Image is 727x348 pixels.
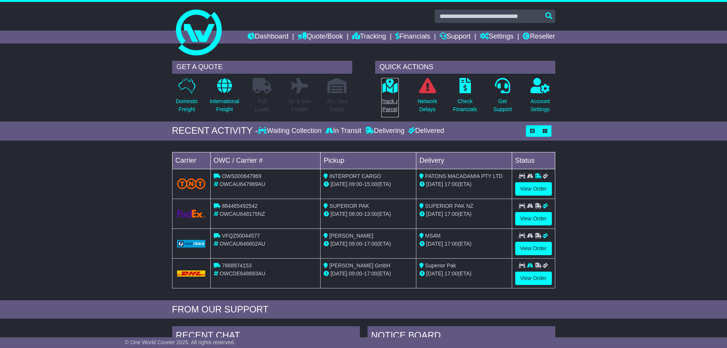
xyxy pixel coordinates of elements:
[258,127,323,135] div: Waiting Collection
[324,240,413,248] div: - (ETA)
[219,270,265,277] span: OWCDE648893AU
[349,270,362,277] span: 09:00
[480,31,514,44] a: Settings
[176,97,198,113] p: Domestic Freight
[330,241,347,247] span: [DATE]
[222,262,251,269] span: 7868974153
[426,211,443,217] span: [DATE]
[512,152,555,169] td: Status
[381,78,399,118] a: Track aParcel
[210,97,239,113] p: International Freight
[248,31,289,44] a: Dashboard
[321,152,416,169] td: Pickup
[515,212,552,225] a: View Order
[329,173,381,179] span: INTERPORT CARGO
[418,97,437,113] p: Network Delays
[515,272,552,285] a: View Order
[419,240,509,248] div: (ETA)
[530,97,550,113] p: Account Settings
[172,304,555,315] div: FROM OUR SUPPORT
[349,181,362,187] span: 09:00
[419,180,509,188] div: (ETA)
[363,127,406,135] div: Delivering
[329,233,373,239] span: [PERSON_NAME]
[125,339,235,345] span: © One World Courier 2025. All rights reserved.
[329,262,390,269] span: [PERSON_NAME] GmbH
[364,270,377,277] span: 17:00
[330,211,347,217] span: [DATE]
[493,78,512,118] a: GetSupport
[222,173,261,179] span: OWS000647969
[515,182,552,196] a: View Order
[453,97,477,113] p: Check Financials
[493,97,512,113] p: Get Support
[375,61,555,74] div: QUICK ACTIONS
[324,127,363,135] div: In Transit
[329,203,369,209] span: SUPERIOR PAK
[395,31,430,44] a: Financials
[425,233,440,239] span: MS4M
[515,242,552,255] a: View Order
[445,241,458,247] span: 17:00
[445,270,458,277] span: 17:00
[177,270,206,277] img: DHL.png
[368,326,555,347] div: NOTICE BOARD
[419,270,509,278] div: (ETA)
[364,241,377,247] span: 17:00
[406,127,444,135] div: Delivered
[175,78,198,118] a: DomesticFreight
[453,78,477,118] a: CheckFinancials
[219,241,265,247] span: OWCAU646602AU
[445,181,458,187] span: 17:00
[426,241,443,247] span: [DATE]
[177,178,206,189] img: TNT_Domestic.png
[426,181,443,187] span: [DATE]
[440,31,471,44] a: Support
[324,180,413,188] div: - (ETA)
[349,211,362,217] span: 08:00
[330,270,347,277] span: [DATE]
[352,31,386,44] a: Tracking
[381,97,399,113] p: Track a Parcel
[289,97,311,113] p: Air & Sea Freight
[210,78,240,118] a: InternationalFreight
[219,211,265,217] span: OWCAU648175NZ
[349,241,362,247] span: 09:00
[172,125,258,136] div: RECENT ACTIVITY -
[172,326,360,347] div: RECENT CHAT
[172,152,210,169] td: Carrier
[222,233,260,239] span: VFQZ50044577
[219,181,265,187] span: OWCAU647969AU
[416,152,512,169] td: Delivery
[417,78,437,118] a: NetworkDelays
[419,210,509,218] div: (ETA)
[425,173,503,179] span: PATONS MACADAMIA PTY LTD
[523,31,555,44] a: Reseller
[324,270,413,278] div: - (ETA)
[364,211,377,217] span: 13:00
[177,240,206,248] img: GetCarrierServiceLogo
[327,97,348,113] p: Air / Sea Depot
[177,210,206,218] img: GetCarrierServiceLogo
[530,78,550,118] a: AccountSettings
[324,210,413,218] div: - (ETA)
[425,262,456,269] span: Superior Pak
[172,61,352,74] div: GET A QUOTE
[210,152,321,169] td: OWC / Carrier #
[222,203,257,209] span: 884465492542
[364,181,377,187] span: 15:00
[425,203,474,209] span: SUPERIOR PAK NZ
[298,31,343,44] a: Quote/Book
[426,270,443,277] span: [DATE]
[253,97,272,113] p: Full Loads
[445,211,458,217] span: 17:00
[330,181,347,187] span: [DATE]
